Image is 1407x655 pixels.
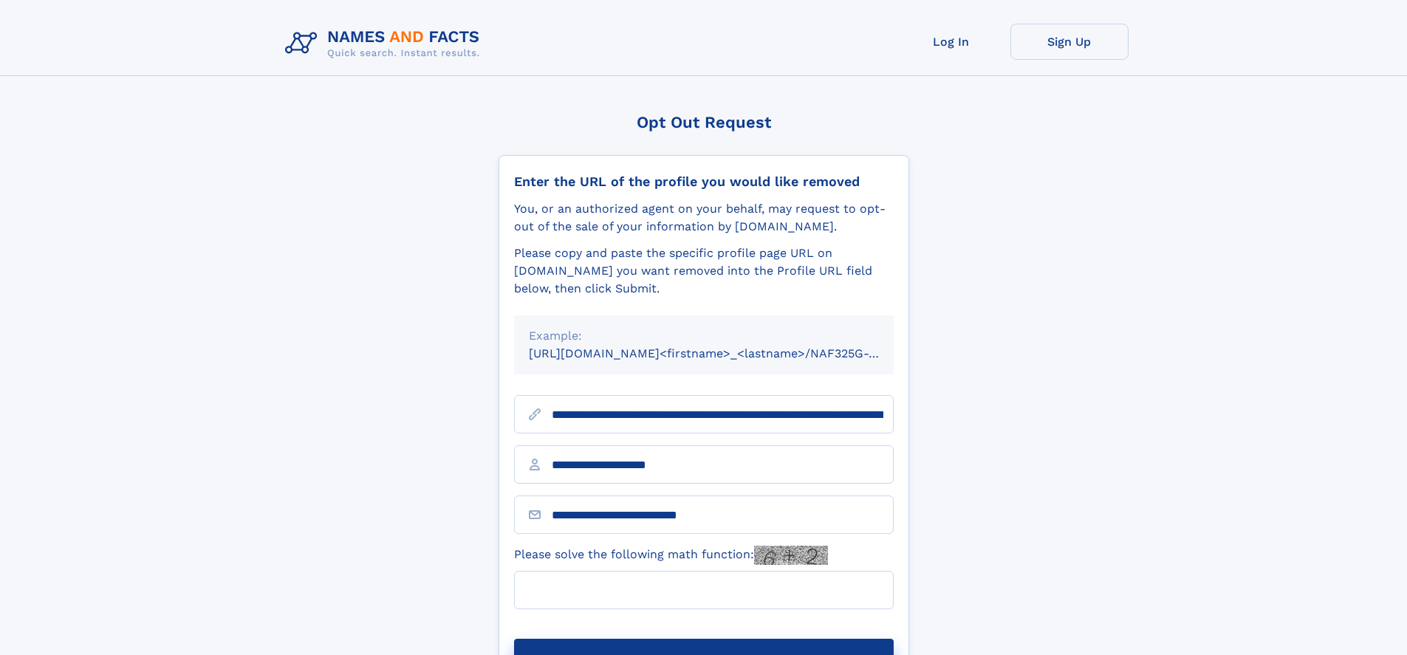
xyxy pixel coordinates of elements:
img: Logo Names and Facts [279,24,492,64]
div: Example: [529,327,879,345]
small: [URL][DOMAIN_NAME]<firstname>_<lastname>/NAF325G-xxxxxxxx [529,346,922,360]
a: Log In [892,24,1010,60]
div: Please copy and paste the specific profile page URL on [DOMAIN_NAME] you want removed into the Pr... [514,244,894,298]
div: You, or an authorized agent on your behalf, may request to opt-out of the sale of your informatio... [514,200,894,236]
label: Please solve the following math function: [514,546,828,565]
a: Sign Up [1010,24,1129,60]
div: Opt Out Request [499,113,909,131]
div: Enter the URL of the profile you would like removed [514,174,894,190]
